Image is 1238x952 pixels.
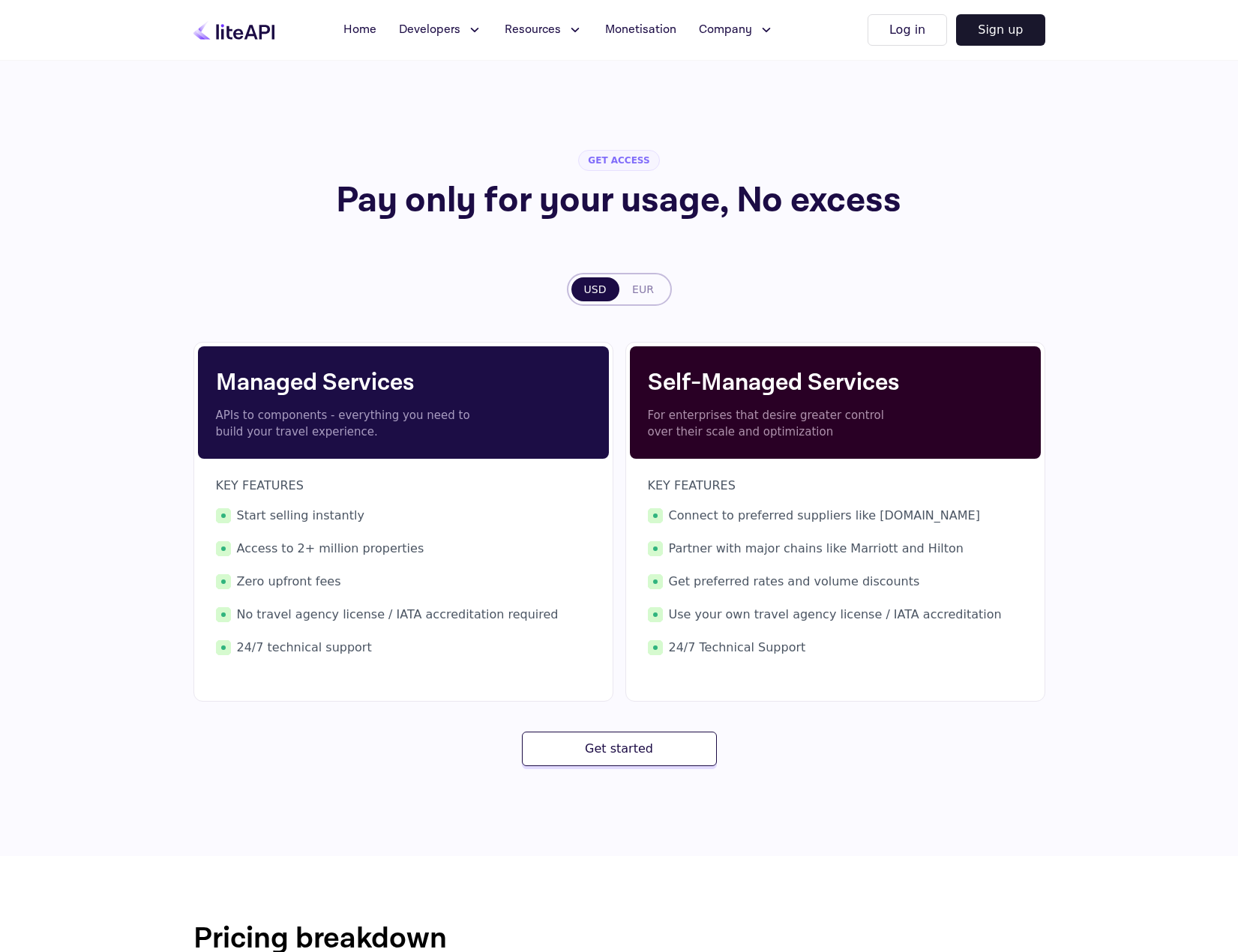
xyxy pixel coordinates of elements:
span: Access to 2+ million properties [216,540,591,558]
span: Resources [505,21,561,39]
span: Monetisation [605,21,676,39]
button: USD [571,277,619,301]
span: No travel agency license / IATA accreditation required [216,606,591,624]
h4: Managed Services [216,365,591,401]
p: KEY FEATURES [648,477,1023,495]
span: Connect to preferred suppliers like [DOMAIN_NAME] [648,507,1023,525]
span: Partner with major chains like Marriott and Hilton [648,540,1023,558]
span: Start selling instantly [216,507,591,525]
span: GET ACCESS [578,150,659,171]
button: Resources [496,15,592,45]
p: APIs to components - everything you need to build your travel experience. [216,407,478,441]
button: Developers [390,15,491,45]
button: Sign up [956,14,1045,46]
span: Company [699,21,752,39]
a: Monetisation [596,15,685,45]
button: Get started [522,732,717,766]
span: Zero upfront fees [216,573,591,591]
span: Get preferred rates and volume discounts [648,573,1023,591]
button: EUR [619,277,667,301]
button: Company [690,15,783,45]
span: Developers [399,21,460,39]
span: 24/7 Technical Support [648,639,1023,657]
p: KEY FEATURES [216,477,591,495]
h1: Pay only for your usage, No excess [235,183,1002,219]
a: Home [334,15,385,45]
span: 24/7 technical support [216,639,591,657]
h4: Self-Managed Services [648,365,1023,401]
span: Use your own travel agency license / IATA accreditation [648,606,1023,624]
span: Home [343,21,376,39]
button: Log in [868,14,947,46]
p: For enterprises that desire greater control over their scale and optimization [648,407,910,441]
